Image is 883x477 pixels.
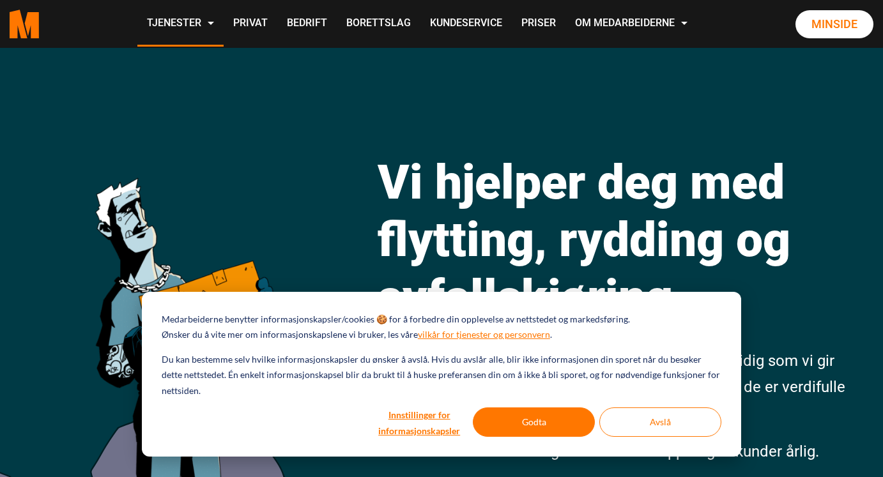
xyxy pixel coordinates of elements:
a: vilkår for tjenester og personvern [418,327,550,343]
a: Tjenester [137,1,224,47]
button: Avslå [599,407,721,437]
a: Om Medarbeiderne [565,1,697,47]
a: Kundeservice [420,1,512,47]
a: Minside [795,10,873,38]
a: Borettslag [337,1,420,47]
h1: Vi hjelper deg med flytting, rydding og avfallskjøring [378,153,873,326]
p: Medarbeiderne benytter informasjonskapsler/cookies 🍪 for å forbedre din opplevelse av nettstedet ... [162,312,630,328]
a: Priser [512,1,565,47]
p: Ønsker du å vite mer om informasjonskapslene vi bruker, les våre . [162,327,552,343]
a: Bedrift [277,1,337,47]
button: Innstillinger for informasjonskapsler [370,407,468,437]
p: Du kan bestemme selv hvilke informasjonskapsler du ønsker å avslå. Hvis du avslår alle, blir ikke... [162,352,721,399]
a: Privat [224,1,277,47]
button: Godta [473,407,595,437]
div: Cookie banner [142,292,741,457]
